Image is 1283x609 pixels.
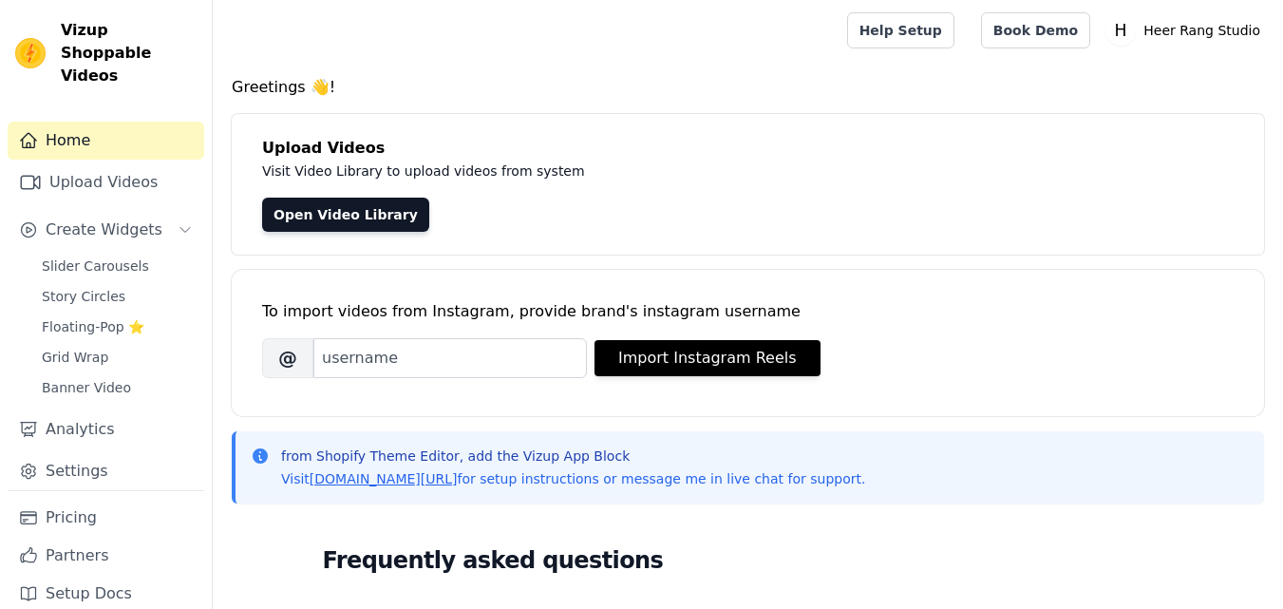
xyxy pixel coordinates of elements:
[981,12,1090,48] a: Book Demo
[8,499,204,537] a: Pricing
[323,542,1174,580] h2: Frequently asked questions
[281,469,865,488] p: Visit for setup instructions or message me in live chat for support.
[262,137,1234,160] h4: Upload Videos
[15,38,46,68] img: Vizup
[1136,13,1268,48] p: Heer Rang Studio
[594,340,821,376] button: Import Instagram Reels
[8,452,204,490] a: Settings
[262,160,1113,182] p: Visit Video Library to upload videos from system
[310,471,458,486] a: [DOMAIN_NAME][URL]
[42,257,149,276] span: Slider Carousels
[8,122,204,160] a: Home
[30,253,204,279] a: Slider Carousels
[61,19,197,87] span: Vizup Shoppable Videos
[262,300,1234,323] div: To import videos from Instagram, provide brand's instagram username
[262,338,313,378] span: @
[8,163,204,201] a: Upload Videos
[30,314,204,340] a: Floating-Pop ⭐
[8,537,204,575] a: Partners
[42,317,144,336] span: Floating-Pop ⭐
[30,374,204,401] a: Banner Video
[30,283,204,310] a: Story Circles
[232,76,1264,99] h4: Greetings 👋!
[262,198,429,232] a: Open Video Library
[42,348,108,367] span: Grid Wrap
[847,12,954,48] a: Help Setup
[42,287,125,306] span: Story Circles
[8,211,204,249] button: Create Widgets
[1115,21,1127,40] text: H
[30,344,204,371] a: Grid Wrap
[1105,13,1268,48] button: H Heer Rang Studio
[42,378,131,397] span: Banner Video
[313,338,587,378] input: username
[8,410,204,448] a: Analytics
[281,447,865,466] p: from Shopify Theme Editor, add the Vizup App Block
[46,219,162,241] span: Create Widgets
